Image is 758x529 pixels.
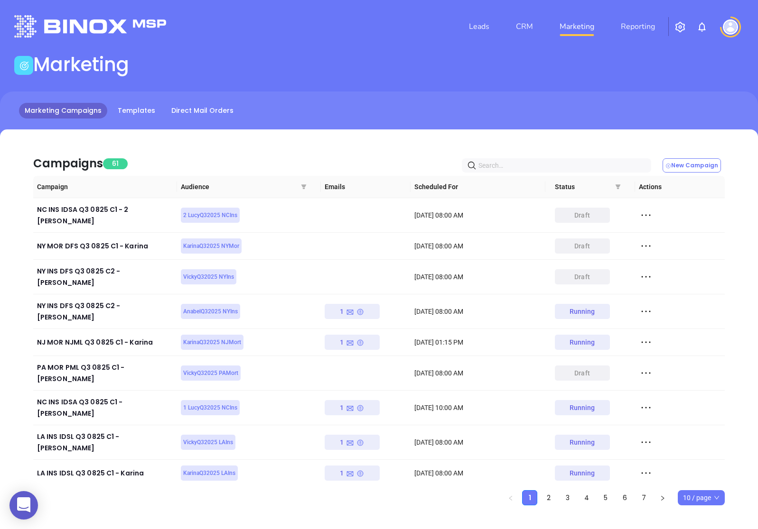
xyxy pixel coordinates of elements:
li: Next Page [655,490,670,505]
div: draft [574,208,590,223]
div: Page Size [678,490,725,505]
div: Running [570,304,595,319]
th: Emails [321,176,411,198]
span: KarinaQ32025 LAIns [183,468,235,478]
span: VickyQ32025 LAIns [183,437,233,447]
a: 3 [561,491,575,505]
img: logo [14,15,166,37]
div: NY MOR DFS Q3 0825 C1 - Karina [37,240,173,252]
div: NJ MOR NJML Q3 0825 C1 - Karina [37,337,173,348]
div: [DATE] 01:15 PM [414,337,542,347]
div: [DATE] 08:00 AM [414,210,542,220]
a: Reporting [617,17,659,36]
div: NC INS IDSA Q3 0825 C1 - [PERSON_NAME] [37,396,173,419]
a: 5 [599,491,613,505]
div: PA MOR PML Q3 0825 C1 - [PERSON_NAME] [37,362,173,384]
span: filter [615,184,621,190]
div: Campaigns [33,155,103,172]
span: KarinaQ32025 NJMort [183,337,241,347]
div: draft [574,365,590,381]
div: [DATE] 08:00 AM [414,241,542,251]
img: iconNotification [696,21,708,33]
span: 61 [103,158,128,169]
li: 2 [541,490,556,505]
div: NY INS DFS Q3 0825 C2 - [PERSON_NAME] [37,300,173,323]
div: Running [570,335,595,350]
div: [DATE] 10:00 AM [414,402,542,413]
div: [DATE] 08:00 AM [414,306,542,317]
a: 7 [636,491,651,505]
div: draft [574,238,590,254]
a: Marketing Campaigns [19,103,107,119]
span: 2 LucyQ32025 NCIns [183,210,237,220]
a: Direct Mail Orders [166,103,239,119]
div: LA INS IDSL Q3 0825 C1 - Karina [37,467,173,479]
div: 1 [340,465,364,481]
div: [DATE] 08:00 AM [414,272,542,282]
li: Previous Page [503,490,518,505]
div: 1 [340,304,364,319]
img: iconSetting [674,21,686,33]
li: 7 [636,490,651,505]
li: 1 [522,490,537,505]
span: KarinaQ32025 NYMor [183,241,239,251]
a: 1 [523,491,537,505]
a: Templates [112,103,161,119]
span: filter [301,184,307,190]
input: Search… [478,160,638,171]
div: NC INS IDSA Q3 0825 C1 - 2 [PERSON_NAME] [37,204,173,227]
div: draft [574,269,590,284]
div: [DATE] 08:00 AM [414,368,542,378]
div: [DATE] 08:00 AM [414,468,542,478]
span: 10 / page [683,491,720,505]
span: VickyQ32025 PAMort [183,368,238,378]
span: 1 LucyQ32025 NCIns [183,402,237,413]
a: 2 [542,491,556,505]
img: user [723,19,738,35]
li: 5 [598,490,613,505]
button: left [503,490,518,505]
a: 6 [618,491,632,505]
span: Audience [181,182,317,192]
span: left [508,495,514,501]
li: 4 [579,490,594,505]
span: right [660,495,665,501]
a: CRM [512,17,537,36]
div: 1 [340,400,364,415]
a: Marketing [556,17,598,36]
th: Scheduled For [411,176,545,198]
th: Actions [635,176,725,198]
span: Status [555,182,631,192]
div: NY INS DFS Q3 0825 C2 - [PERSON_NAME] [37,265,173,288]
span: filter [299,176,309,198]
span: filter [613,176,623,198]
th: Campaign [33,176,177,198]
li: 6 [617,490,632,505]
button: right [655,490,670,505]
a: Leads [465,17,493,36]
div: LA INS IDSL Q3 0825 C1 - [PERSON_NAME] [37,431,173,454]
span: VickyQ32025 NYIns [183,272,234,282]
div: [DATE] 08:00 AM [414,437,542,447]
div: Running [570,400,595,415]
div: Running [570,465,595,481]
button: New Campaign [663,158,721,173]
li: 3 [560,490,575,505]
a: 4 [580,491,594,505]
div: 1 [340,435,364,450]
span: AnabelQ32025 NYIns [183,306,238,317]
h1: Marketing [33,53,129,76]
div: 1 [340,335,364,350]
div: Running [570,435,595,450]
